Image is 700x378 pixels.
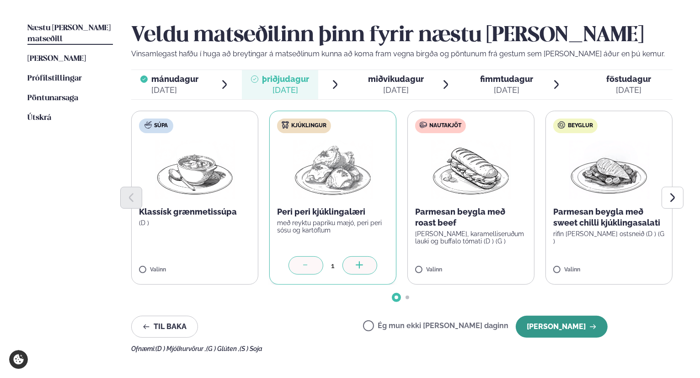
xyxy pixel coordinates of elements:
[27,113,51,124] a: Útskrá
[27,75,82,82] span: Prófílstillingar
[262,74,309,84] span: þriðjudagur
[27,24,111,43] span: Næstu [PERSON_NAME] matseðill
[480,74,533,84] span: fimmtudagur
[27,55,86,63] span: [PERSON_NAME]
[291,122,326,130] span: Kjúklingur
[293,140,373,199] img: Chicken-thighs.png
[420,121,427,129] img: beef.svg
[553,206,665,228] p: Parmesan beygla með sweet chilli kjúklingasalati
[27,114,51,122] span: Útskrá
[151,85,198,96] div: [DATE]
[429,122,461,130] span: Nautakjöt
[553,230,665,245] p: rifin [PERSON_NAME] ostsneið (D ) (G )
[144,121,152,129] img: soup.svg
[131,49,673,59] p: Vinsamlegast hafðu í huga að breytingar á matseðlinum kunna að koma fram vegna birgða og pöntunum...
[27,54,86,65] a: [PERSON_NAME]
[368,85,424,96] div: [DATE]
[277,206,389,217] p: Peri peri kjúklingalæri
[558,121,566,129] img: bagle-new-16px.svg
[606,85,651,96] div: [DATE]
[368,74,424,84] span: miðvikudagur
[151,74,198,84] span: mánudagur
[415,206,527,228] p: Parmesan beygla með roast beef
[155,140,235,199] img: Soup.png
[139,206,251,217] p: Klassísk grænmetissúpa
[323,260,342,271] div: 1
[131,345,673,352] div: Ofnæmi:
[139,219,251,227] p: (D )
[606,74,651,84] span: föstudagur
[206,345,240,352] span: (G ) Glúten ,
[240,345,262,352] span: (S ) Soja
[154,122,168,130] span: Súpa
[9,350,28,369] a: Cookie settings
[155,345,206,352] span: (D ) Mjólkurvörur ,
[662,187,684,209] button: Next slide
[406,296,409,299] span: Go to slide 2
[262,85,309,96] div: [DATE]
[27,94,78,102] span: Pöntunarsaga
[480,85,533,96] div: [DATE]
[131,23,673,49] h2: Veldu matseðilinn þinn fyrir næstu [PERSON_NAME]
[516,316,608,338] button: [PERSON_NAME]
[27,73,82,84] a: Prófílstillingar
[282,121,289,129] img: chicken.svg
[415,230,527,245] p: [PERSON_NAME], karamelliseruðum lauki og buffalo tómati (D ) (G )
[27,23,113,45] a: Næstu [PERSON_NAME] matseðill
[395,296,398,299] span: Go to slide 1
[569,140,649,199] img: Chicken-breast.png
[131,316,198,338] button: Til baka
[27,93,78,104] a: Pöntunarsaga
[277,219,389,234] p: með reyktu papriku mæjó, peri peri sósu og kartöflum
[431,140,511,199] img: Panini.png
[120,187,142,209] button: Previous slide
[568,122,593,130] span: Beyglur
